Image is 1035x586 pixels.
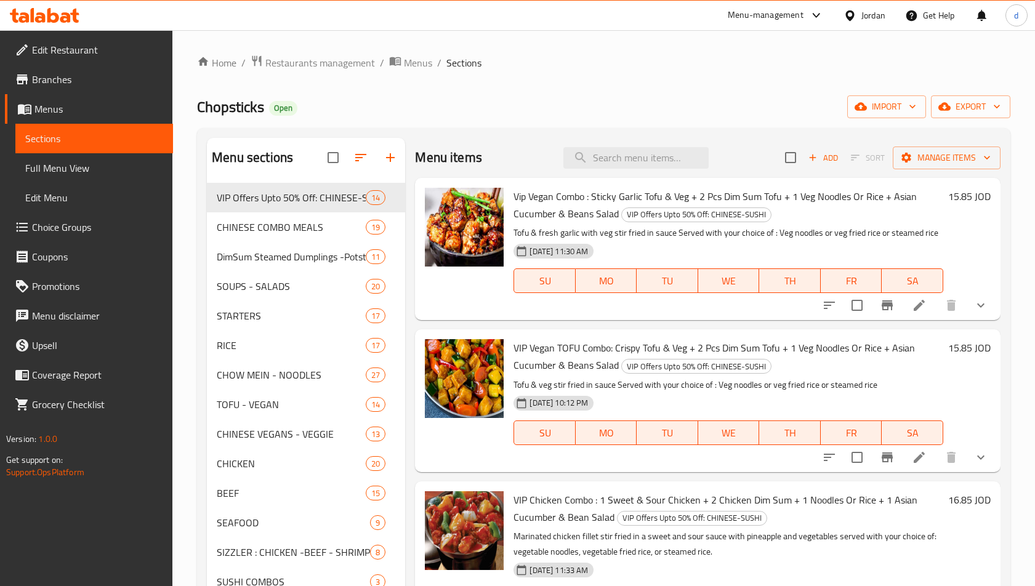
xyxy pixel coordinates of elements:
span: 17 [366,310,385,322]
span: 17 [366,340,385,351]
button: show more [966,291,996,320]
div: DimSum Steamed Dumplings -Potstickers11 [207,242,405,271]
div: items [366,486,385,500]
button: delete [936,443,966,472]
button: Add [803,148,843,167]
span: FR [826,272,877,290]
span: Sections [25,131,163,146]
span: STARTERS [217,308,366,323]
button: sort-choices [815,291,844,320]
div: items [366,427,385,441]
p: Marinated chicken fillet stir fried in a sweet and sour sauce with pineapple and vegetables serve... [513,529,943,560]
div: TOFU - VEGAN14 [207,390,405,419]
button: TH [759,420,821,445]
a: Menus [5,94,173,124]
span: d [1014,9,1018,22]
input: search [563,147,709,169]
button: WE [698,268,760,293]
a: Menu disclaimer [5,301,173,331]
img: Vip Vegan Combo : Sticky Garlic Tofu & Veg + 2 Pcs Dim Sum Tofu + 1 Veg Noodles Or Rice + Asian C... [425,188,504,267]
span: 13 [366,428,385,440]
div: VIP Offers Upto 50% Off: CHINESE-SUSHI [621,359,771,374]
button: import [847,95,926,118]
span: VIP Offers Upto 50% Off: CHINESE-SUSHI [217,190,366,205]
div: CHOW MEIN - NOODLES27 [207,360,405,390]
img: VIP Vegan TOFU Combo: Crispy Tofu & Veg + 2 Pcs Dim Sum Tofu + 1 Veg Noodles Or Rice + Asian Cucu... [425,339,504,418]
span: FR [826,424,877,442]
button: delete [936,291,966,320]
span: VIP Offers Upto 50% Off: CHINESE-SUSHI [618,511,767,525]
span: SU [519,272,570,290]
span: SOUPS - SALADS [217,279,366,294]
span: VIP Offers Upto 50% Off: CHINESE-SUSHI [622,207,771,222]
span: VIP Offers Upto 50% Off: CHINESE-SUSHI [622,359,771,374]
span: Select to update [844,444,870,470]
span: 19 [366,222,385,233]
button: TU [637,268,698,293]
span: Add [807,151,840,165]
div: SOUPS - SALADS20 [207,271,405,301]
div: STARTERS17 [207,301,405,331]
span: CHOW MEIN - NOODLES [217,367,366,382]
span: 8 [371,547,385,558]
a: Upsell [5,331,173,360]
h6: 15.85 JOD [948,188,991,205]
h2: Menu sections [212,148,293,167]
a: Full Menu View [15,153,173,183]
span: SEAFOOD [217,515,370,530]
div: BEEF15 [207,478,405,508]
button: SA [882,268,943,293]
span: Menus [404,55,432,70]
span: Select to update [844,292,870,318]
span: Select section [778,145,803,171]
a: Edit menu item [912,298,927,313]
button: MO [576,268,637,293]
span: 1.0.0 [38,431,57,447]
span: WE [703,424,755,442]
span: RICE [217,338,366,353]
img: VIP Chicken Combo : 1 Sweet & Sour Chicken + 2 Chicken Dim Sum + 1 Noodles Or Rice + 1 Asian Cucu... [425,491,504,570]
button: Manage items [893,146,1001,169]
div: SIZZLER : CHICKEN -BEEF - SHRIMP8 [207,537,405,567]
button: show more [966,443,996,472]
span: [DATE] 11:30 AM [525,246,593,257]
span: 9 [371,517,385,529]
span: Sections [446,55,481,70]
span: BEEF [217,486,366,500]
div: items [370,515,385,530]
span: SA [887,272,938,290]
button: sort-choices [815,443,844,472]
span: Get support on: [6,452,63,468]
span: Manage items [903,150,991,166]
div: items [366,249,385,264]
div: RICE17 [207,331,405,360]
span: Full Menu View [25,161,163,175]
span: DimSum Steamed Dumplings -Potstickers [217,249,366,264]
span: [DATE] 10:12 PM [525,397,593,409]
li: / [437,55,441,70]
span: Sort sections [346,143,376,172]
span: MO [581,424,632,442]
div: items [366,220,385,235]
div: CHINESE COMBO MEALS [217,220,366,235]
div: CHINESE VEGANS - VEGGIE13 [207,419,405,449]
a: Edit menu item [912,450,927,465]
div: CHINESE COMBO MEALS19 [207,212,405,242]
div: VIP Offers Upto 50% Off: CHINESE-SUSHI [617,511,767,526]
span: Vip Vegan Combo : Sticky Garlic Tofu & Veg + 2 Pcs Dim Sum Tofu + 1 Veg Noodles Or Rice + Asian C... [513,187,917,223]
span: CHICKEN [217,456,366,471]
span: Chopsticks [197,93,264,121]
span: VIP Chicken Combo : 1 Sweet & Sour Chicken + 2 Chicken Dim Sum + 1 Noodles Or Rice + 1 Asian Cucu... [513,491,917,526]
a: Menus [389,55,432,71]
a: Support.OpsPlatform [6,464,84,480]
li: / [380,55,384,70]
button: Branch-specific-item [872,291,902,320]
button: WE [698,420,760,445]
span: 15 [366,488,385,499]
div: VIP Offers Upto 50% Off: CHINESE-SUSHI [621,207,771,222]
span: 14 [366,192,385,204]
span: Choice Groups [32,220,163,235]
